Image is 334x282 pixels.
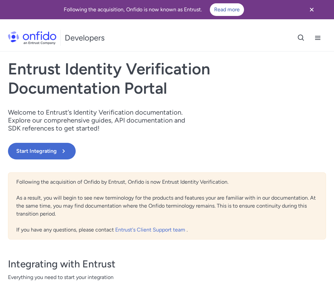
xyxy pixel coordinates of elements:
[8,31,56,45] img: Onfido Logo
[8,273,326,281] span: Everything you need to start your integration
[115,227,187,233] a: Entrust's Client Support team
[299,1,324,18] button: Close banner
[309,30,326,46] button: Open navigation menu button
[8,172,326,239] div: Following the acquisition of Onfido by Entrust, Onfido is now Entrust Identity Verification. As a...
[297,34,305,42] svg: Open search button
[8,59,231,98] h1: Entrust Identity Verification Documentation Portal
[314,34,322,42] svg: Open navigation menu button
[8,257,326,271] h3: Integrating with Entrust
[65,33,105,43] h1: Developers
[210,3,244,16] a: Read more
[8,143,76,159] button: Start Integrating
[293,30,309,46] button: Open search button
[8,3,299,16] div: Following the acquisition, Onfido is now known as Entrust.
[8,108,194,132] p: Welcome to Entrust’s Identity Verification documentation. Explore our comprehensive guides, API d...
[8,143,231,159] a: Start Integrating
[308,6,316,14] svg: Close banner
